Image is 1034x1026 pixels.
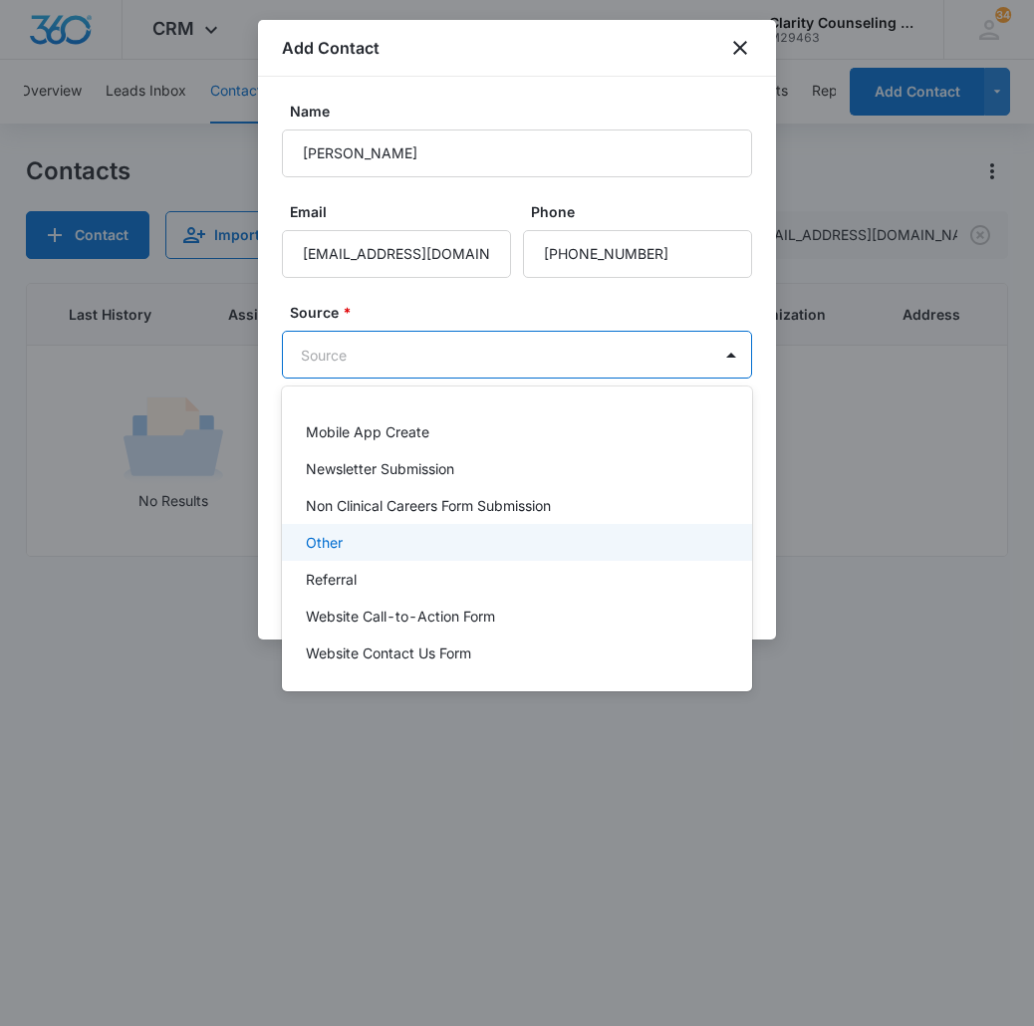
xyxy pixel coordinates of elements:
[306,606,495,627] p: Website Call-to-Action Form
[306,458,454,479] p: Newsletter Submission
[306,569,357,590] p: Referral
[306,495,551,516] p: Non Clinical Careers Form Submission
[306,421,429,442] p: Mobile App Create
[306,642,471,663] p: Website Contact Us Form
[306,532,343,553] p: Other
